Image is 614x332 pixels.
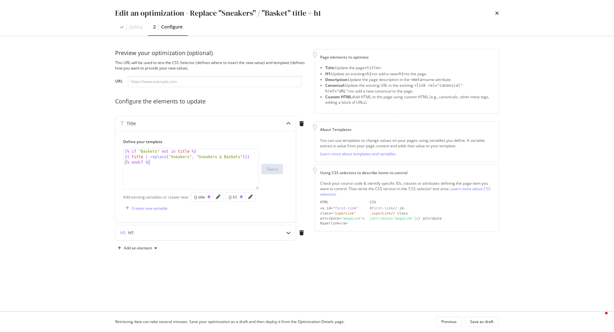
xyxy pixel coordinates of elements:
[320,151,396,157] a: Learn more about templates and variables
[333,206,358,210] div: "first-link"
[216,195,220,199] div: pencil
[320,211,365,216] div: class=
[128,76,302,87] input: https://www.example.com
[436,317,462,327] button: Previous
[115,243,160,253] button: Add an element
[115,97,307,106] div: Configure the elements to update
[153,24,156,30] div: 2
[370,206,393,210] div: #first-link
[341,216,362,221] div: "megaLink"
[370,216,493,221] div: // attribute
[365,72,374,76] span: <h1>
[320,216,365,221] div: attribute= >
[325,83,463,93] span: <link rel="canonical" href="URL">
[320,170,493,175] div: Using CSS selectors to describe items to control
[370,211,493,216] div: // class
[333,211,356,215] div: "superLink"
[320,127,493,132] div: About Templates
[370,206,493,211] div: // id
[123,139,283,144] label: Define your template
[261,164,283,174] button: Test it
[128,230,134,236] div: H1
[320,206,365,211] div: <a id=
[320,186,491,197] a: Learn more about CSS selectors
[325,71,331,77] strong: H1:
[123,203,168,213] button: Create new variable
[194,193,210,201] button: {} title
[248,195,253,199] div: pencil
[495,8,499,19] div: times
[325,65,335,70] strong: Title:
[370,211,391,215] div: .superLink
[320,221,365,226] div: Hyperlink</a>
[325,77,348,82] strong: Description:
[397,72,406,76] span: <h1>
[325,94,353,100] strong: Custom HTML:
[325,83,345,88] strong: Canonical:
[115,49,307,57] div: Preview your optimization (optional)
[320,181,493,197] div: Check your source code & identify specific IDs, classes or attributes defining the page item you ...
[592,310,608,326] iframe: Intercom live chat
[161,24,183,30] div: Configure
[115,319,345,324] div: Retrieving data can take several minutes. Save your optimization as a draft and then deploy it fr...
[132,206,168,211] div: Create new variable
[370,216,416,221] div: [attribute='megaLink']
[411,77,424,82] span: <meta>
[127,120,136,127] div: Title
[325,94,493,105] li: Add HTML to the page using custom HTML (e.g., canonicals, other meta tags, adding a block of URLs).
[124,246,152,250] div: Add an element
[267,166,278,172] div: Test it
[325,65,493,71] li: Update the page .
[123,194,189,200] div: Add existing variables or create new:
[325,83,493,94] li: Update the existing URL in the existing or add a new canonical to the page.
[320,54,493,60] div: Page elements to optimize
[325,71,493,77] li: Update an existing or add a new to the page.
[465,317,499,327] button: Save as draft
[470,319,493,324] div: Save as draft
[194,194,210,200] div: {} title
[229,193,243,201] button: {} h1
[115,78,123,85] label: URL
[365,66,381,70] span: <title>
[115,8,321,19] div: Edit an optimization - Replace "Sneakers" / "Basket" title + h1
[370,200,493,205] div: CSS
[325,77,493,83] li: Update the page description in the name attribute
[129,24,143,30] div: Define
[441,319,457,324] div: Previous
[229,194,243,200] div: {} h1
[320,200,365,205] div: HTML
[320,138,493,149] div: You can use templates to change values on your pages using variables you define. A variable extra...
[115,60,307,71] div: This URL will be used to test the CSS Selector (defines where to insert the new value) and templa...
